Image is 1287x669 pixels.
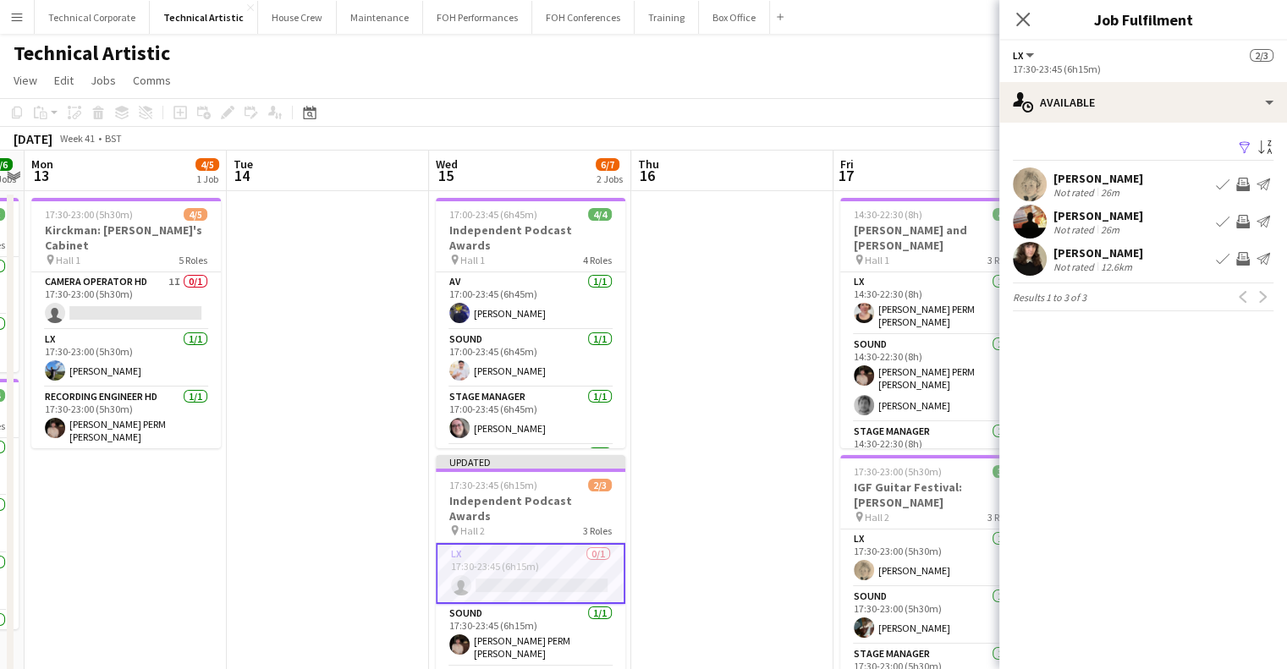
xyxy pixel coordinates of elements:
app-card-role: Stage Manager1/117:00-23:45 (6h45m)[PERSON_NAME] [436,387,625,445]
span: 3 Roles [583,524,612,537]
button: FOH Performances [423,1,532,34]
div: [PERSON_NAME] [1053,208,1143,223]
div: 26m [1097,223,1123,236]
div: Not rated [1053,260,1097,273]
h1: Technical Artistic [14,41,170,66]
h3: Independent Podcast Awards [436,493,625,524]
div: Updated [436,455,625,469]
h3: Independent Podcast Awards [436,222,625,253]
button: Maintenance [337,1,423,34]
div: [PERSON_NAME] [1053,171,1143,186]
span: Hall 1 [865,254,889,266]
span: 3 Roles [987,254,1016,266]
span: 17:00-23:45 (6h45m) [449,208,537,221]
span: Wed [436,156,458,172]
span: LX [1013,49,1023,62]
button: LX [1013,49,1037,62]
span: 3 Roles [987,511,1016,524]
span: Hall 1 [56,254,80,266]
h3: [PERSON_NAME] and [PERSON_NAME] [840,222,1030,253]
span: Fri [840,156,854,172]
div: 26m [1097,186,1123,199]
span: View [14,73,37,88]
span: Hall 1 [460,254,485,266]
app-card-role: LX1/117:30-23:00 (5h30m)[PERSON_NAME] [31,330,221,387]
span: Thu [638,156,659,172]
a: Comms [126,69,178,91]
span: Hall 2 [460,524,485,537]
app-card-role: Camera Operator HD1I0/117:30-23:00 (5h30m) [31,272,221,330]
button: Technical Artistic [150,1,258,34]
span: 4/4 [993,208,1016,221]
a: Edit [47,69,80,91]
button: House Crew [258,1,337,34]
div: [DATE] [14,130,52,147]
h3: Kirckman: [PERSON_NAME]'s Cabinet [31,222,221,253]
span: 17:30-23:00 (5h30m) [45,208,133,221]
div: BST [105,132,122,145]
h3: IGF Guitar Festival: [PERSON_NAME] [840,480,1030,510]
span: 4/5 [195,158,219,171]
div: 12.6km [1097,260,1136,273]
span: Tue [234,156,253,172]
h3: Job Fulfilment [999,8,1287,30]
span: Mon [31,156,53,172]
span: 4 Roles [583,254,612,266]
span: 14 [231,166,253,185]
div: Not rated [1053,223,1097,236]
app-job-card: 17:30-23:00 (5h30m)4/5Kirckman: [PERSON_NAME]'s Cabinet Hall 15 RolesCamera Operator HD1I0/117:30... [31,198,221,448]
app-card-role: LX1/1 [436,445,625,502]
span: 17:30-23:00 (5h30m) [854,465,942,478]
app-card-role: LX1/114:30-22:30 (8h)[PERSON_NAME] PERM [PERSON_NAME] [840,272,1030,335]
app-card-role: Sound2/214:30-22:30 (8h)[PERSON_NAME] PERM [PERSON_NAME][PERSON_NAME] [840,335,1030,422]
span: 16 [635,166,659,185]
a: Jobs [84,69,123,91]
span: 4/5 [184,208,207,221]
span: 3/3 [993,465,1016,478]
button: Box Office [699,1,770,34]
div: Available [999,82,1287,123]
app-card-role: LX0/117:30-23:45 (6h15m) [436,543,625,604]
button: Technical Corporate [35,1,150,34]
app-card-role: Sound1/117:30-23:45 (6h15m)[PERSON_NAME] PERM [PERSON_NAME] [436,604,625,666]
app-card-role: Sound1/117:30-23:00 (5h30m)[PERSON_NAME] [840,587,1030,644]
span: 14:30-22:30 (8h) [854,208,922,221]
span: 6/7 [596,158,619,171]
div: Not rated [1053,186,1097,199]
span: Comms [133,73,171,88]
a: View [7,69,44,91]
span: Edit [54,73,74,88]
div: 2 Jobs [597,173,623,185]
div: 1 Job [196,173,218,185]
app-job-card: 17:00-23:45 (6h45m)4/4Independent Podcast Awards Hall 14 RolesAV1/117:00-23:45 (6h45m)[PERSON_NAM... [436,198,625,448]
span: Results 1 to 3 of 3 [1013,291,1086,304]
app-job-card: 14:30-22:30 (8h)4/4[PERSON_NAME] and [PERSON_NAME] Hall 13 RolesLX1/114:30-22:30 (8h)[PERSON_NAME... [840,198,1030,448]
div: [PERSON_NAME] [1053,245,1143,260]
span: 4/4 [588,208,612,221]
span: 17 [838,166,854,185]
span: Week 41 [56,132,98,145]
app-card-role: Sound1/117:00-23:45 (6h45m)[PERSON_NAME] [436,330,625,387]
app-card-role: Stage Manager1/114:30-22:30 (8h) [840,422,1030,480]
span: Jobs [91,73,116,88]
app-card-role: LX1/117:30-23:00 (5h30m)[PERSON_NAME] [840,529,1030,587]
span: 15 [433,166,458,185]
app-card-role: Recording Engineer HD1/117:30-23:00 (5h30m)[PERSON_NAME] PERM [PERSON_NAME] [31,387,221,450]
span: 5 Roles [179,254,207,266]
button: Training [635,1,699,34]
div: 17:30-23:45 (6h15m) [1013,63,1273,75]
span: 2/3 [588,479,612,491]
span: 2/3 [1250,49,1273,62]
span: Hall 2 [865,511,889,524]
span: 17:30-23:45 (6h15m) [449,479,537,491]
span: 13 [29,166,53,185]
app-card-role: AV1/117:00-23:45 (6h45m)[PERSON_NAME] [436,272,625,330]
button: FOH Conferences [532,1,635,34]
